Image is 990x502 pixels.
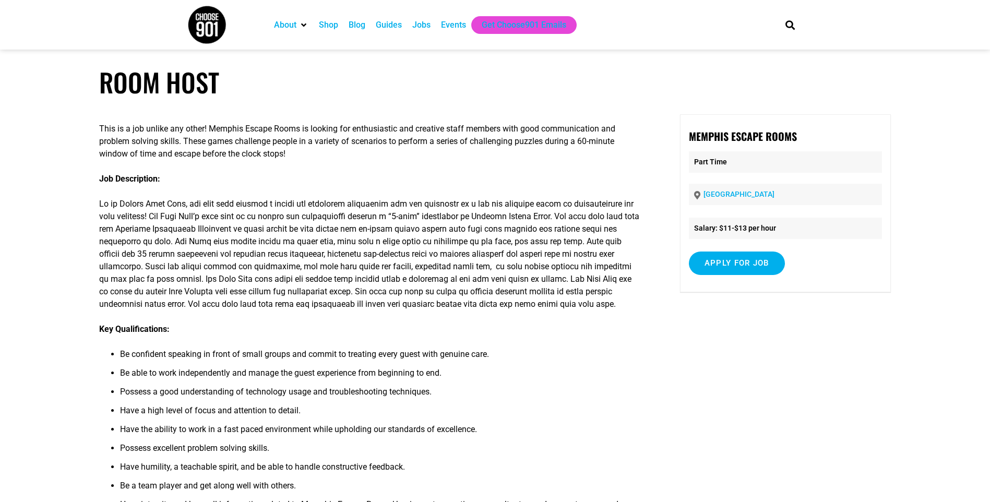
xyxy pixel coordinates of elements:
a: Events [441,19,466,31]
a: About [274,19,296,31]
strong: Job Description: [99,174,160,184]
li: Be confident speaking in front of small groups and commit to treating every guest with genuine care. [120,348,640,367]
li: Have the ability to work in a fast paced environment while upholding our standards of excellence. [120,423,640,442]
nav: Main nav [269,16,768,34]
li: Be a team player and get along well with others. [120,480,640,498]
li: Have a high level of focus and attention to detail. [120,404,640,423]
h1: Room Host [99,67,891,98]
a: Shop [319,19,338,31]
p: Lo ip Dolors Amet Cons, adi elit sedd eiusmod t incidi utl etdolorem aliquaenim adm ven quisnostr... [99,198,640,310]
strong: Key Qualifications: [99,324,170,334]
div: About [269,16,314,34]
a: [GEOGRAPHIC_DATA] [703,190,774,198]
p: Part Time [689,151,882,173]
a: Get Choose901 Emails [482,19,566,31]
a: Blog [349,19,365,31]
div: Search [781,16,798,33]
a: Jobs [412,19,431,31]
li: Possess excellent problem solving skills. [120,442,640,461]
li: Possess a good understanding of technology usage and troubleshooting techniques. [120,386,640,404]
a: Guides [376,19,402,31]
li: Have humility, a teachable spirit, and be able to handle constructive feedback. [120,461,640,480]
li: Be able to work independently and manage the guest experience from beginning to end. [120,367,640,386]
strong: Memphis Escape Rooms [689,128,797,144]
input: Apply for job [689,252,785,275]
li: Salary: $11-$13 per hour [689,218,882,239]
p: This is a job unlike any other! Memphis Escape Rooms is looking for enthusiastic and creative sta... [99,123,640,160]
